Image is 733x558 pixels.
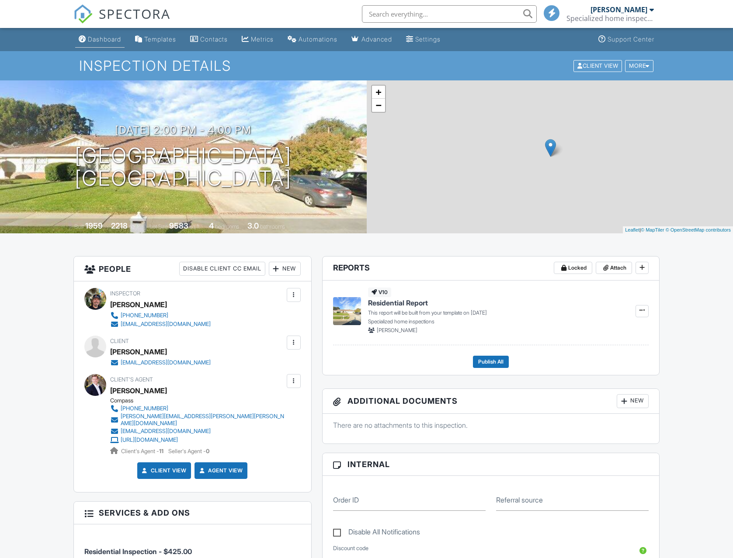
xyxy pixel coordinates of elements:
span: sq. ft. [129,223,141,230]
a: © OpenStreetMap contributors [666,227,731,232]
a: Automations (Basic) [284,31,341,48]
div: 2218 [111,221,128,230]
div: Specialized home inspections [566,14,654,23]
label: Discount code [333,544,368,552]
div: Dashboard [88,35,121,43]
p: There are no attachments to this inspection. [333,420,649,430]
h3: Additional Documents [323,389,660,414]
span: SPECTORA [99,4,170,23]
span: sq.ft. [190,223,201,230]
strong: 11 [159,448,163,454]
div: Advanced [361,35,392,43]
strong: 0 [206,448,209,454]
a: Client View [140,466,187,475]
div: | [623,226,733,234]
span: Seller's Agent - [168,448,209,454]
a: [EMAIL_ADDRESS][DOMAIN_NAME] [110,358,211,367]
div: [URL][DOMAIN_NAME] [121,437,178,444]
a: © MapTiler [641,227,664,232]
div: Client View [573,60,622,72]
div: 1959 [85,221,103,230]
a: [EMAIL_ADDRESS][DOMAIN_NAME] [110,320,211,329]
div: Automations [299,35,337,43]
h1: [GEOGRAPHIC_DATA] [GEOGRAPHIC_DATA] [75,144,292,191]
label: Order ID [333,495,359,505]
label: Referral source [496,495,543,505]
div: 4 [209,221,214,230]
span: Client's Agent - [121,448,165,454]
div: [EMAIL_ADDRESS][DOMAIN_NAME] [121,428,211,435]
img: The Best Home Inspection Software - Spectora [73,4,93,24]
div: Contacts [200,35,228,43]
div: New [617,394,649,408]
div: [PHONE_NUMBER] [121,312,168,319]
span: Inspector [110,290,140,297]
h1: Inspection Details [79,58,654,73]
a: Metrics [238,31,277,48]
div: More [625,60,653,72]
div: [PERSON_NAME] [110,345,167,358]
span: Lot Size [149,223,168,230]
a: Agent View [198,466,243,475]
div: [EMAIL_ADDRESS][DOMAIN_NAME] [121,359,211,366]
span: Residential Inspection - $425.00 [84,547,192,556]
a: [PHONE_NUMBER] [110,404,285,413]
div: Support Center [608,35,654,43]
label: Disable All Notifications [333,528,420,539]
h3: Services & Add ons [74,502,311,524]
div: Templates [144,35,176,43]
div: [PERSON_NAME] [591,5,647,14]
input: Search everything... [362,5,537,23]
a: Zoom out [372,99,385,112]
span: bathrooms [260,223,285,230]
div: 3.0 [247,221,259,230]
a: [PERSON_NAME] [110,384,167,397]
a: SPECTORA [73,12,170,30]
h3: [DATE] 2:00 pm - 4:00 pm [115,124,251,136]
div: [EMAIL_ADDRESS][DOMAIN_NAME] [121,321,211,328]
span: Built [74,223,84,230]
a: [EMAIL_ADDRESS][DOMAIN_NAME] [110,427,285,436]
a: Support Center [595,31,658,48]
div: [PERSON_NAME][EMAIL_ADDRESS][PERSON_NAME][PERSON_NAME][DOMAIN_NAME] [121,413,285,427]
a: Contacts [187,31,231,48]
div: New [269,262,301,276]
div: Settings [415,35,441,43]
a: [URL][DOMAIN_NAME] [110,436,285,444]
a: Leaflet [625,227,639,232]
span: Client's Agent [110,376,153,383]
a: Client View [573,62,624,69]
a: [PHONE_NUMBER] [110,311,211,320]
a: Advanced [348,31,396,48]
a: Dashboard [75,31,125,48]
span: Client [110,338,129,344]
h3: People [74,256,311,281]
a: Zoom in [372,86,385,99]
div: Disable Client CC Email [179,262,265,276]
div: [PHONE_NUMBER] [121,405,168,412]
h3: Internal [323,453,660,476]
a: Settings [403,31,444,48]
div: [PERSON_NAME] [110,298,167,311]
div: Compass [110,397,292,404]
div: 9583 [169,221,188,230]
span: bedrooms [215,223,239,230]
a: [PERSON_NAME][EMAIL_ADDRESS][PERSON_NAME][PERSON_NAME][DOMAIN_NAME] [110,413,285,427]
a: Templates [132,31,180,48]
div: Metrics [251,35,274,43]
